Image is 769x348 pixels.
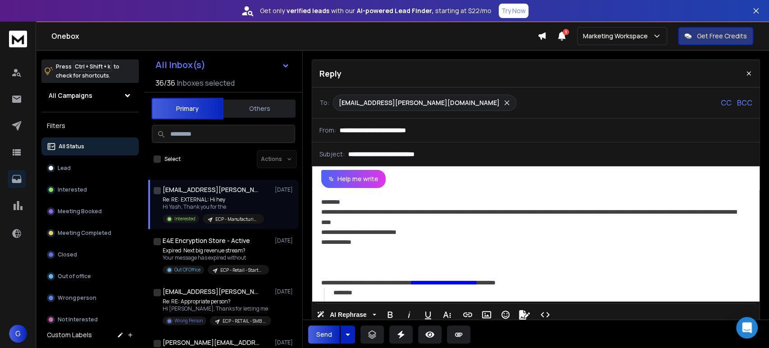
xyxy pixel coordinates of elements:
[163,236,250,245] h1: E4E Encryption Store - Active
[516,306,533,324] button: Signature
[260,6,491,15] p: Get only with our starting at $22/mo
[155,78,175,88] span: 36 / 36
[174,266,200,273] p: Out Of Office
[499,4,528,18] button: Try Now
[275,288,295,295] p: [DATE]
[220,267,264,274] p: ECP - Retail - Startup | [PERSON_NAME]
[736,317,758,339] div: Open Intercom Messenger
[163,338,262,347] h1: [PERSON_NAME][EMAIL_ADDRESS][PERSON_NAME][DOMAIN_NAME]
[41,202,139,220] button: Meeting Booked
[163,203,264,211] p: Hi Yash, Thank you for the
[49,91,92,100] h1: All Campaigns
[419,306,437,324] button: Underline (Ctrl+U)
[151,98,223,119] button: Primary
[382,306,399,324] button: Bold (Ctrl+B)
[41,246,139,264] button: Closed
[328,311,369,319] span: AI Rephrase
[223,318,266,325] p: ECP - RETAIL - SMB | [PERSON_NAME]
[339,98,500,107] p: [EMAIL_ADDRESS][PERSON_NAME][DOMAIN_NAME]
[58,208,102,215] p: Meeting Booked
[223,99,296,119] button: Others
[315,306,378,324] button: AI Rephrase
[319,126,336,135] p: From:
[163,254,269,261] p: Your message has expired without
[41,289,139,307] button: Wrong person
[41,119,139,132] h3: Filters
[275,339,295,346] p: [DATE]
[308,325,340,343] button: Send
[537,306,554,324] button: Code View
[9,325,27,343] button: G
[287,6,329,15] strong: verified leads
[438,306,455,324] button: More Text
[737,97,752,108] p: BCC
[275,186,295,193] p: [DATE]
[41,159,139,177] button: Lead
[58,186,87,193] p: Interested
[583,32,651,41] p: Marketing Workspace
[41,87,139,105] button: All Campaigns
[47,330,92,339] h3: Custom Labels
[215,216,259,223] p: ECP - Manufacturing - Enterprise | [PERSON_NAME]
[41,311,139,329] button: Not Interested
[497,306,514,324] button: Emoticons
[73,61,112,72] span: Ctrl + Shift + k
[319,67,341,80] p: Reply
[56,62,119,80] p: Press to check for shortcuts.
[164,156,181,163] label: Select
[59,143,84,150] p: All Status
[163,305,271,312] p: Hi [PERSON_NAME], Thanks for letting me
[174,317,203,324] p: Wrong Person
[9,31,27,47] img: logo
[58,165,71,172] p: Lead
[275,237,295,244] p: [DATE]
[163,185,262,194] h1: [EMAIL_ADDRESS][PERSON_NAME][DOMAIN_NAME]
[400,306,418,324] button: Italic (Ctrl+I)
[163,247,269,254] p: Expired: Next big revenue stream?
[563,29,569,35] span: 3
[678,27,753,45] button: Get Free Credits
[41,137,139,156] button: All Status
[41,181,139,199] button: Interested
[155,60,205,69] h1: All Inbox(s)
[163,196,264,203] p: Re: RE: EXTERNAL: Hi hey
[58,251,77,258] p: Closed
[459,306,476,324] button: Insert Link (Ctrl+K)
[321,170,386,188] button: Help me write
[174,215,196,222] p: Interested
[478,306,495,324] button: Insert Image (Ctrl+P)
[357,6,433,15] strong: AI-powered Lead Finder,
[41,267,139,285] button: Out of office
[41,224,139,242] button: Meeting Completed
[163,287,262,296] h1: [EMAIL_ADDRESS][PERSON_NAME][DOMAIN_NAME]
[697,32,747,41] p: Get Free Credits
[51,31,537,41] h1: Onebox
[721,97,732,108] p: CC
[501,6,526,15] p: Try Now
[177,78,235,88] h3: Inboxes selected
[58,229,111,237] p: Meeting Completed
[58,273,91,280] p: Out of office
[319,98,329,107] p: To:
[148,56,297,74] button: All Inbox(s)
[58,316,98,323] p: Not Interested
[163,298,271,305] p: Re: RE: Appropriate person?
[58,294,96,302] p: Wrong person
[319,150,345,159] p: Subject:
